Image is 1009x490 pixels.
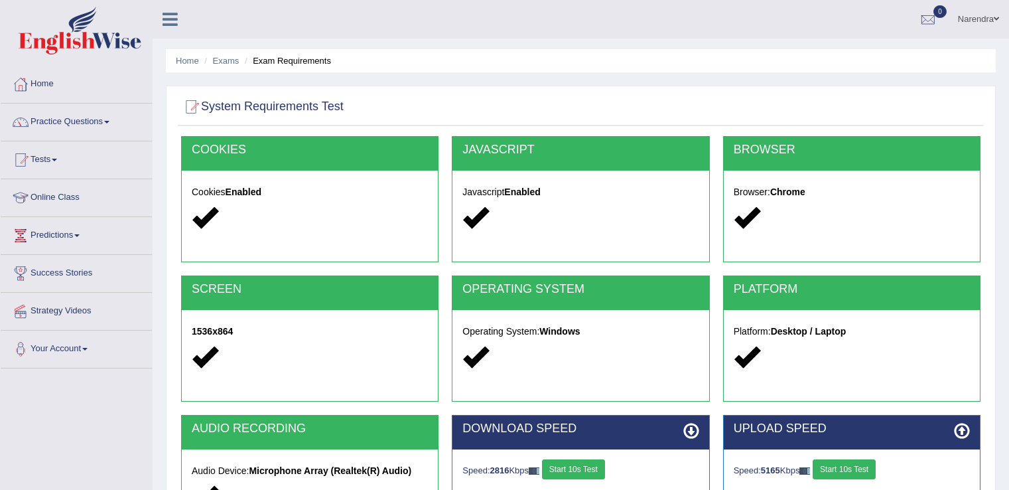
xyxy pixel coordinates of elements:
h2: DOWNLOAD SPEED [462,422,699,436]
a: Home [176,56,199,66]
a: Predictions [1,217,152,250]
strong: 5165 [761,465,780,475]
h2: UPLOAD SPEED [734,422,970,436]
a: Home [1,66,152,99]
li: Exam Requirements [241,54,331,67]
strong: Desktop / Laptop [771,326,846,337]
a: Success Stories [1,255,152,288]
strong: Chrome [770,187,805,197]
h2: AUDIO RECORDING [192,422,428,436]
button: Start 10s Test [813,459,876,479]
strong: Microphone Array (Realtek(R) Audio) [249,465,411,476]
span: 0 [933,5,947,18]
h5: Javascript [462,187,699,197]
h5: Cookies [192,187,428,197]
h5: Browser: [734,187,970,197]
a: Exams [213,56,239,66]
a: Strategy Videos [1,293,152,326]
h2: OPERATING SYSTEM [462,283,699,296]
img: ajax-loader-fb-connection.gif [799,467,810,475]
strong: Enabled [504,187,540,197]
h5: Audio Device: [192,466,428,476]
button: Start 10s Test [542,459,605,479]
div: Speed: Kbps [462,459,699,483]
h2: PLATFORM [734,283,970,296]
a: Your Account [1,331,152,364]
a: Practice Questions [1,104,152,137]
h2: SCREEN [192,283,428,296]
h2: COOKIES [192,143,428,157]
img: ajax-loader-fb-connection.gif [529,467,539,475]
strong: Windows [539,326,580,337]
a: Online Class [1,179,152,212]
strong: 1536x864 [192,326,233,337]
strong: 2816 [490,465,509,475]
h2: System Requirements Test [181,97,344,117]
h5: Operating System: [462,327,699,337]
h2: BROWSER [734,143,970,157]
strong: Enabled [226,187,261,197]
div: Speed: Kbps [734,459,970,483]
a: Tests [1,141,152,175]
h2: JAVASCRIPT [462,143,699,157]
h5: Platform: [734,327,970,337]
